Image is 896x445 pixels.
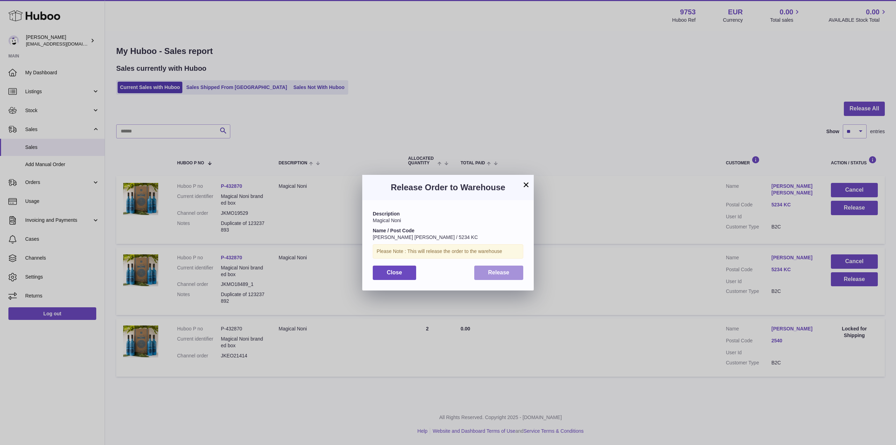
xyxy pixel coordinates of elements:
[522,180,530,189] button: ×
[373,244,523,259] div: Please Note : This will release the order to the warehouse
[488,269,510,275] span: Release
[373,218,401,223] span: Magical Noni
[474,266,524,280] button: Release
[373,182,523,193] h3: Release Order to Warehouse
[373,266,416,280] button: Close
[387,269,402,275] span: Close
[373,234,478,240] span: [PERSON_NAME] [PERSON_NAME] / 5234 KC
[373,228,414,233] strong: Name / Post Code
[373,211,400,217] strong: Description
